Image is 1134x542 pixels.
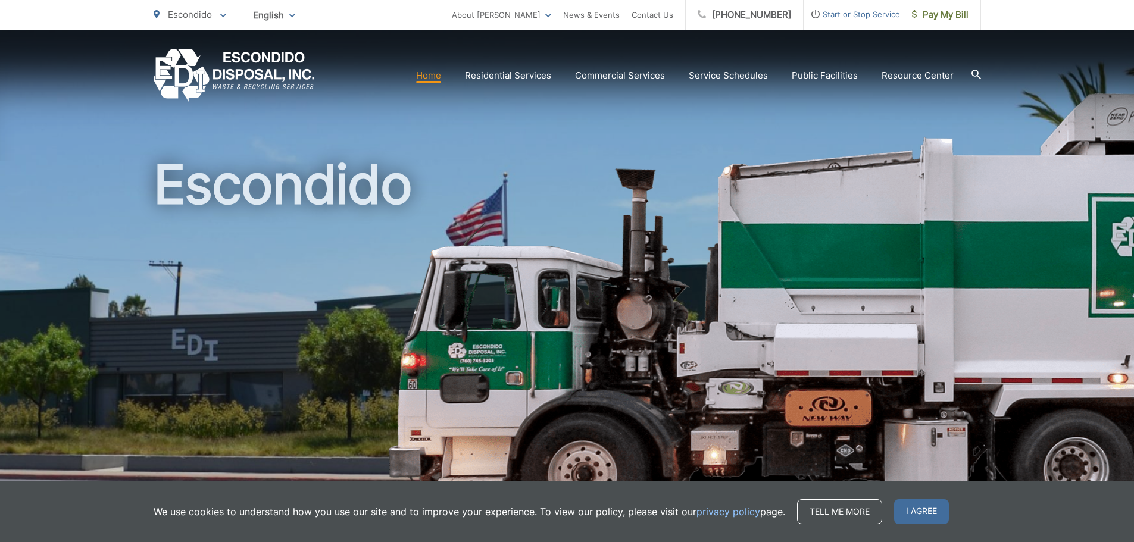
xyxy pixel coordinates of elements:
[696,505,760,519] a: privacy policy
[894,499,949,524] span: I agree
[154,505,785,519] p: We use cookies to understand how you use our site and to improve your experience. To view our pol...
[797,499,882,524] a: Tell me more
[689,68,768,83] a: Service Schedules
[575,68,665,83] a: Commercial Services
[416,68,441,83] a: Home
[563,8,620,22] a: News & Events
[912,8,969,22] span: Pay My Bill
[154,49,315,102] a: EDCD logo. Return to the homepage.
[882,68,954,83] a: Resource Center
[632,8,673,22] a: Contact Us
[154,155,981,531] h1: Escondido
[168,9,212,20] span: Escondido
[792,68,858,83] a: Public Facilities
[244,5,304,26] span: English
[452,8,551,22] a: About [PERSON_NAME]
[465,68,551,83] a: Residential Services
